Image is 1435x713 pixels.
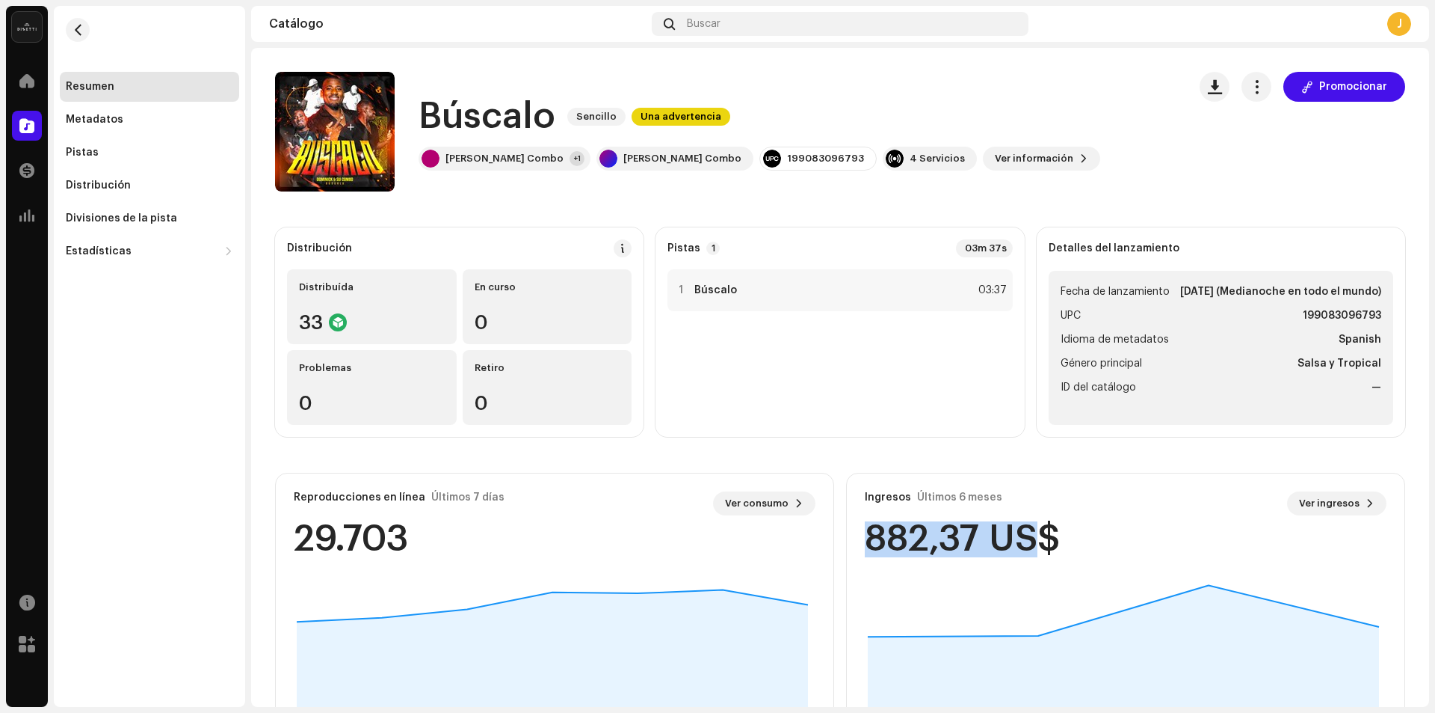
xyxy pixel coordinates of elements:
div: J [1387,12,1411,36]
strong: Búscalo [694,284,737,296]
span: ID del catálogo [1061,379,1136,397]
re-m-nav-item: Resumen [60,72,239,102]
div: Divisiones de la pista [66,212,177,224]
strong: 199083096793 [1303,307,1381,325]
span: Sencillo [567,108,626,126]
div: 03m 37s [956,239,1013,257]
div: [PERSON_NAME] Combo [623,153,741,165]
span: Género principal [1061,355,1142,373]
div: Problemas [299,362,445,374]
div: Pistas [66,147,99,159]
button: Promocionar [1283,72,1405,102]
re-m-nav-item: Pistas [60,138,239,168]
span: Ver ingresos [1299,489,1360,518]
div: Resumen [66,81,114,93]
div: Reproducciones en línea [294,492,425,504]
span: Fecha de lanzamiento [1061,283,1170,301]
div: Distribución [66,180,131,192]
re-m-nav-item: Divisiones de la pista [60,204,239,233]
strong: — [1371,379,1381,397]
span: Una advertencia [632,108,730,126]
div: 4 Servicios [910,153,965,165]
p-badge: 1 [706,242,720,255]
h1: Búscalo [419,93,555,141]
div: Catálogo [269,18,646,30]
span: Ver consumo [725,489,789,518]
strong: Spanish [1339,331,1381,349]
button: Ver consumo [713,492,815,515]
div: Estadísticas [66,245,132,257]
img: 02a7c2d3-3c89-4098-b12f-2ff2945c95ee [12,12,42,42]
button: Ver ingresos [1287,492,1386,515]
strong: Detalles del lanzamiento [1049,242,1179,254]
span: UPC [1061,307,1081,325]
span: Idioma de metadatos [1061,331,1169,349]
div: Metadatos [66,114,123,126]
div: Ingresos [865,492,911,504]
div: Retiro [475,362,620,374]
re-m-nav-item: Distribución [60,171,239,201]
div: +1 [570,151,584,166]
button: Ver información [983,147,1100,171]
re-m-nav-dropdown: Estadísticas [60,236,239,266]
div: 03:37 [974,281,1007,299]
div: Últimos 6 meses [917,492,1002,504]
strong: [DATE] (Medianoche en todo el mundo) [1180,283,1381,301]
div: Distribución [287,242,352,254]
div: Últimos 7 días [431,492,504,504]
re-m-nav-item: Metadatos [60,105,239,135]
div: Distribuída [299,281,445,293]
strong: Salsa y Tropical [1297,355,1381,373]
span: Promocionar [1319,72,1387,102]
div: 199083096793 [787,153,864,165]
span: Ver información [995,144,1073,174]
strong: Pistas [667,242,700,254]
span: Buscar [687,18,720,30]
div: En curso [475,281,620,293]
div: [PERSON_NAME] Combo [445,153,564,165]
